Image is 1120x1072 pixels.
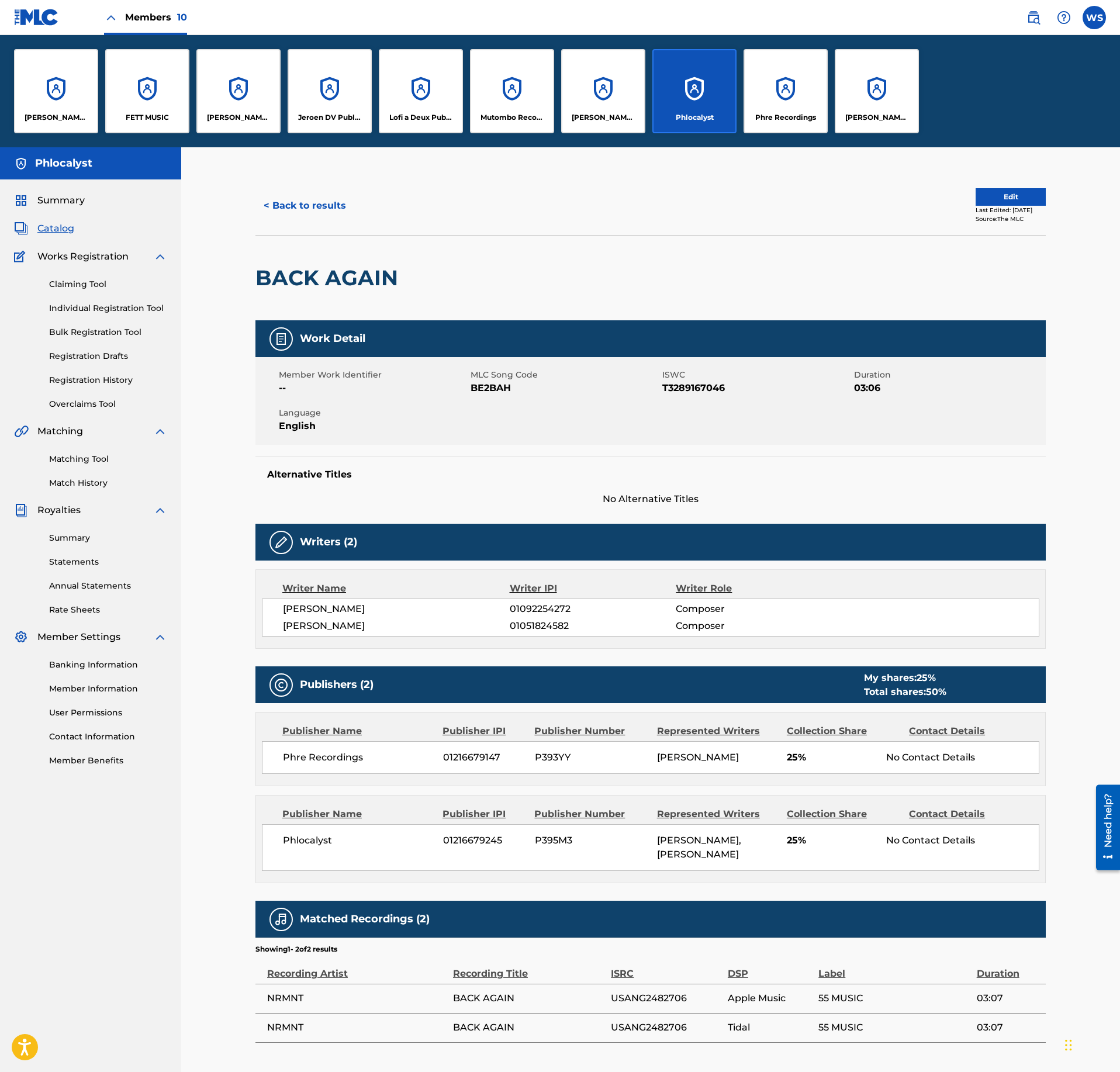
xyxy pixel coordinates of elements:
[534,807,648,821] div: Publisher Number
[1065,1028,1072,1063] div: Drag
[534,724,648,738] div: Publisher Number
[854,369,1043,381] span: Duration
[510,619,676,633] span: 01051824582
[14,222,74,236] a: CatalogCatalog
[976,188,1046,206] button: Edit
[49,350,167,362] a: Registration Drafts
[976,215,1046,223] div: Source: The MLC
[49,326,167,338] a: Bulk Registration Tool
[471,369,659,381] span: MLC Song Code
[300,678,374,691] h5: Publishers (2)
[14,49,98,133] a: Accounts[PERSON_NAME] Publishing
[282,582,510,596] div: Writer Name
[37,424,83,438] span: Matching
[611,991,722,1005] span: USANG2482706
[755,112,816,123] p: Phre Recordings
[153,503,167,517] img: expand
[49,707,167,719] a: User Permissions
[279,381,468,395] span: --
[255,191,354,220] button: < Back to results
[535,834,648,848] span: P395M3
[37,250,129,264] span: Works Registration
[105,49,189,133] a: AccountsFETT MUSIC
[14,193,28,208] img: Summary
[37,630,120,644] span: Member Settings
[835,49,919,133] a: Accounts[PERSON_NAME] Publishing
[177,12,187,23] span: 10
[510,582,676,596] div: Writer IPI
[917,672,936,683] span: 25 %
[283,834,434,848] span: Phlocalyst
[728,1021,813,1035] span: Tidal
[652,49,737,133] a: AccountsPhlocalyst
[389,112,453,123] p: Lofi a Deux Publishing
[49,556,167,568] a: Statements
[14,250,29,264] img: Works Registration
[886,751,1039,765] div: No Contact Details
[662,369,851,381] span: ISWC
[49,398,167,410] a: Overclaims Tool
[787,751,877,765] span: 25%
[14,193,85,208] a: SummarySummary
[279,407,468,419] span: Language
[279,419,468,433] span: English
[282,807,434,821] div: Publisher Name
[676,112,714,123] p: Phlocalyst
[845,112,909,123] p: Viktor Minsky Publishing
[104,11,118,25] img: Close
[49,659,167,671] a: Banking Information
[153,250,167,264] img: expand
[300,912,430,926] h5: Matched Recordings (2)
[49,580,167,592] a: Annual Statements
[49,604,167,616] a: Rate Sheets
[1057,11,1071,25] img: help
[977,991,1040,1005] span: 03:07
[14,503,28,517] img: Royalties
[977,955,1040,981] div: Duration
[535,751,648,765] span: P393YY
[787,834,877,848] span: 25%
[300,535,357,549] h5: Writers (2)
[1026,11,1041,25] img: search
[300,332,365,345] h5: Work Detail
[1062,1016,1120,1072] iframe: Chat Widget
[274,912,288,926] img: Matched Recordings
[657,752,739,763] span: [PERSON_NAME]
[471,381,659,395] span: BE2BAH
[267,469,1034,480] h5: Alternative Titles
[1087,779,1120,877] iframe: Resource Center
[14,630,28,644] img: Member Settings
[818,955,970,981] div: Label
[125,11,187,24] span: Members
[279,369,468,381] span: Member Work Identifier
[153,424,167,438] img: expand
[267,1021,447,1035] span: NRMNT
[267,991,447,1005] span: NRMNT
[728,991,813,1005] span: Apple Music
[481,112,544,123] p: Mutombo Records
[283,751,434,765] span: Phre Recordings
[470,49,554,133] a: AccountsMutombo Records
[49,532,167,544] a: Summary
[443,724,526,738] div: Publisher IPI
[510,602,676,616] span: 01092254272
[1052,6,1076,29] div: Help
[926,686,946,697] span: 50 %
[443,751,526,765] span: 01216679147
[818,1021,970,1035] span: 55 MUSIC
[49,374,167,386] a: Registration History
[49,302,167,314] a: Individual Registration Tool
[453,955,605,981] div: Recording Title
[37,193,85,208] span: Summary
[611,1021,722,1035] span: USANG2482706
[283,619,510,633] span: [PERSON_NAME]
[657,807,778,821] div: Represented Writers
[207,112,271,123] p: Florian Mohr Publishing
[25,112,88,123] p: Deniz Cengizler Publishing
[255,265,404,291] h2: BACK AGAIN
[676,602,827,616] span: Composer
[561,49,645,133] a: Accounts[PERSON_NAME] for [PERSON_NAME]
